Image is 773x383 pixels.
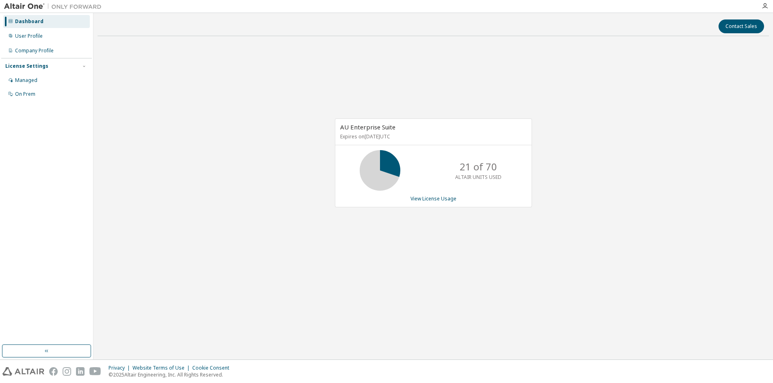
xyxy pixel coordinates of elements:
[15,33,43,39] div: User Profile
[2,367,44,376] img: altair_logo.svg
[15,91,35,97] div: On Prem
[15,47,54,54] div: Company Profile
[192,365,234,371] div: Cookie Consent
[410,195,456,202] a: View License Usage
[719,19,764,33] button: Contact Sales
[340,123,395,131] span: AU Enterprise Suite
[15,77,37,84] div: Managed
[455,174,502,181] p: ALTAIR UNITS USED
[109,365,132,371] div: Privacy
[5,63,48,69] div: License Settings
[89,367,101,376] img: youtube.svg
[49,367,58,376] img: facebook.svg
[109,371,234,378] p: © 2025 Altair Engineering, Inc. All Rights Reserved.
[15,18,43,25] div: Dashboard
[132,365,192,371] div: Website Terms of Use
[340,133,525,140] p: Expires on [DATE] UTC
[460,160,497,174] p: 21 of 70
[76,367,85,376] img: linkedin.svg
[63,367,71,376] img: instagram.svg
[4,2,106,11] img: Altair One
